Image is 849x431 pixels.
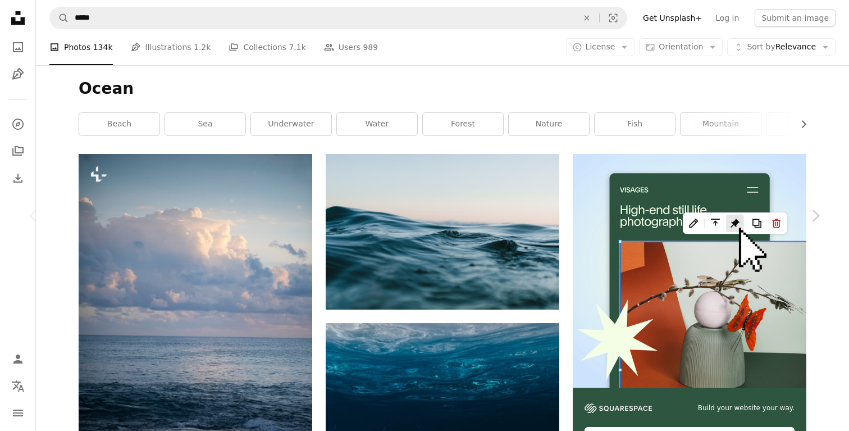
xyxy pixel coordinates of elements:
a: beach [79,113,159,135]
span: 989 [363,41,378,53]
a: underwater [251,113,331,135]
a: fish [595,113,675,135]
a: Collections [7,140,29,162]
a: Illustrations [7,63,29,85]
a: Explore [7,113,29,135]
a: Log in / Sign up [7,348,29,370]
button: Search Unsplash [50,7,69,29]
a: Log in [709,9,746,27]
a: water [337,113,417,135]
a: Collections 7.1k [229,29,305,65]
button: scroll list to the right [793,113,806,135]
button: License [566,38,635,56]
a: Illustrations 1.2k [131,29,211,65]
a: waves [766,113,847,135]
a: mountain [681,113,761,135]
a: nature [509,113,589,135]
img: file-1723602894256-972c108553a7image [573,154,806,388]
a: sea [165,113,245,135]
h1: Ocean [79,79,806,99]
a: Next [782,162,849,270]
a: Get Unsplash+ [636,9,709,27]
button: Language [7,375,29,397]
img: body of water under sky [326,154,559,310]
span: Relevance [747,42,816,53]
form: Find visuals sitewide [49,7,627,29]
a: Users 989 [324,29,378,65]
span: Build your website your way. [698,403,795,413]
span: 7.1k [289,41,305,53]
button: Clear [574,7,599,29]
a: body of water under sky [326,226,559,237]
a: a body of water with clouds above it [79,324,312,334]
a: forest [423,113,503,135]
button: Submit an image [755,9,836,27]
span: Orientation [659,42,703,51]
span: License [586,42,615,51]
img: file-1606177908946-d1eed1cbe4f5image [585,403,652,413]
button: Visual search [600,7,627,29]
a: Photos [7,36,29,58]
button: Sort byRelevance [727,38,836,56]
span: Sort by [747,42,775,51]
button: Orientation [639,38,723,56]
button: Menu [7,402,29,424]
span: 1.2k [194,41,211,53]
